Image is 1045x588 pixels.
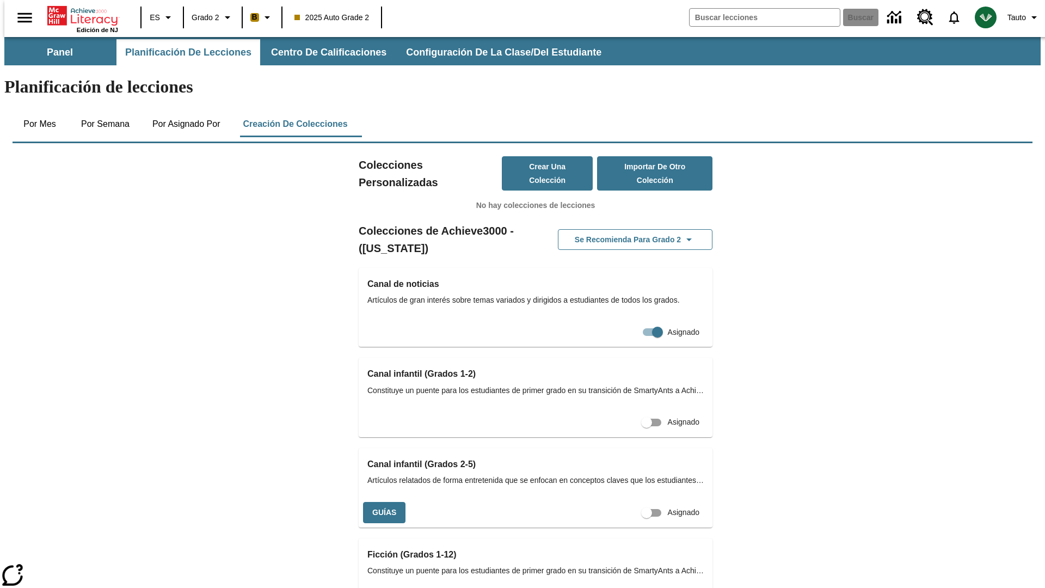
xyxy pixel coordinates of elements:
[252,10,257,24] span: B
[502,156,593,191] button: Crear una colección
[4,39,611,65] div: Subbarra de navegación
[668,327,699,338] span: Asignado
[367,565,704,577] span: Constituye un puente para los estudiantes de primer grado en su transición de SmartyAnts a Achiev...
[5,39,114,65] button: Panel
[397,39,610,65] button: Configuración de la clase/del estudiante
[359,222,536,257] h2: Colecciones de Achieve3000 - ([US_STATE])
[968,3,1003,32] button: Escoja un nuevo avatar
[144,111,229,137] button: Por asignado por
[363,502,405,523] button: Guías
[367,547,704,562] h3: Ficción (Grados 1-12)
[116,39,260,65] button: Planificación de lecciones
[72,111,138,137] button: Por semana
[367,475,704,486] span: Artículos relatados de forma entretenida que se enfocan en conceptos claves que los estudiantes a...
[940,3,968,32] a: Notificaciones
[262,39,395,65] button: Centro de calificaciones
[881,3,911,33] a: Centro de información
[150,12,160,23] span: ES
[911,3,940,32] a: Centro de recursos, Se abrirá en una pestaña nueva.
[367,366,704,382] h3: Canal infantil (Grados 1-2)
[359,200,712,211] p: No hay colecciones de lecciones
[558,229,712,250] button: Se recomienda para Grado 2
[187,8,238,27] button: Grado: Grado 2, Elige un grado
[668,507,699,518] span: Asignado
[47,4,118,33] div: Portada
[367,277,704,292] h3: Canal de noticias
[47,5,118,27] a: Portada
[1003,8,1045,27] button: Perfil/Configuración
[359,156,502,191] h2: Colecciones Personalizadas
[367,295,704,306] span: Artículos de gran interés sobre temas variados y dirigidos a estudiantes de todos los grados.
[77,27,118,33] span: Edición de NJ
[597,156,712,191] button: Importar de otro Colección
[1007,12,1026,23] span: Tauto
[192,12,219,23] span: Grado 2
[975,7,997,28] img: avatar image
[4,77,1041,97] h1: Planificación de lecciones
[145,8,180,27] button: Lenguaje: ES, Selecciona un idioma
[668,416,699,428] span: Asignado
[246,8,278,27] button: Boost El color de la clase es anaranjado claro. Cambiar el color de la clase.
[9,2,41,34] button: Abrir el menú lateral
[367,385,704,396] span: Constituye un puente para los estudiantes de primer grado en su transición de SmartyAnts a Achiev...
[690,9,840,26] input: Buscar campo
[234,111,356,137] button: Creación de colecciones
[367,457,704,472] h3: Canal infantil (Grados 2-5)
[13,111,67,137] button: Por mes
[4,37,1041,65] div: Subbarra de navegación
[294,12,370,23] span: 2025 Auto Grade 2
